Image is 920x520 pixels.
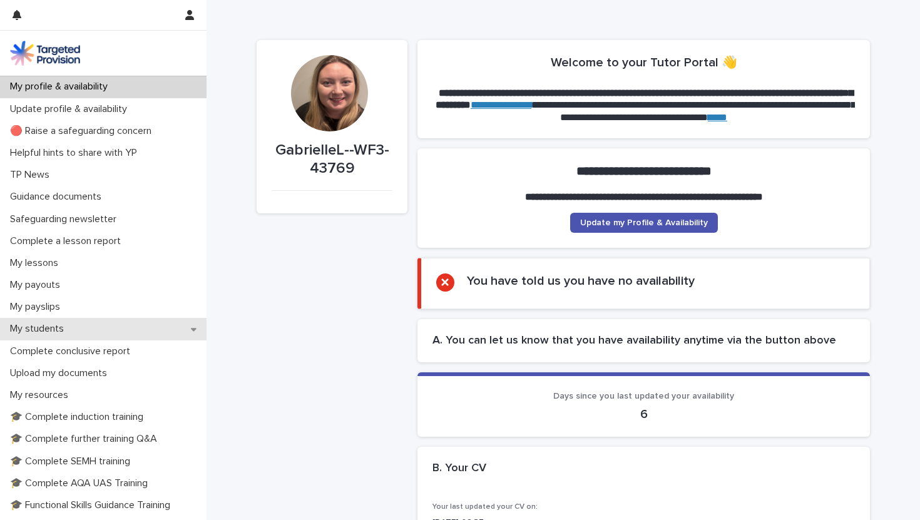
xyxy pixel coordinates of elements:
img: M5nRWzHhSzIhMunXDL62 [10,41,80,66]
p: My profile & availability [5,81,118,93]
a: Update my Profile & Availability [570,213,718,233]
p: Guidance documents [5,191,111,203]
p: Helpful hints to share with YP [5,147,147,159]
p: 🎓 Complete SEMH training [5,456,140,467]
p: 🎓 Complete further training Q&A [5,433,167,445]
p: My payouts [5,279,70,291]
p: My payslips [5,301,70,313]
p: 6 [432,407,855,422]
p: TP News [5,169,59,181]
p: Safeguarding newsletter [5,213,126,225]
p: Complete a lesson report [5,235,131,247]
p: My resources [5,389,78,401]
span: Update my Profile & Availability [580,218,708,227]
h2: You have told us you have no availability [467,273,695,288]
p: My students [5,323,74,335]
p: 🎓 Complete induction training [5,411,153,423]
h2: A. You can let us know that you have availability anytime via the button above [432,334,855,348]
p: Update profile & availability [5,103,137,115]
h2: Welcome to your Tutor Portal 👋 [551,55,737,70]
p: My lessons [5,257,68,269]
p: Complete conclusive report [5,345,140,357]
span: Days since you last updated your availability [553,392,734,400]
p: 🎓 Complete AQA UAS Training [5,477,158,489]
p: 🎓 Functional Skills Guidance Training [5,499,180,511]
span: Your last updated your CV on: [432,503,538,511]
p: GabrielleL--WF3-43769 [272,141,392,178]
h2: B. Your CV [432,462,486,476]
p: 🔴 Raise a safeguarding concern [5,125,161,137]
p: Upload my documents [5,367,117,379]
